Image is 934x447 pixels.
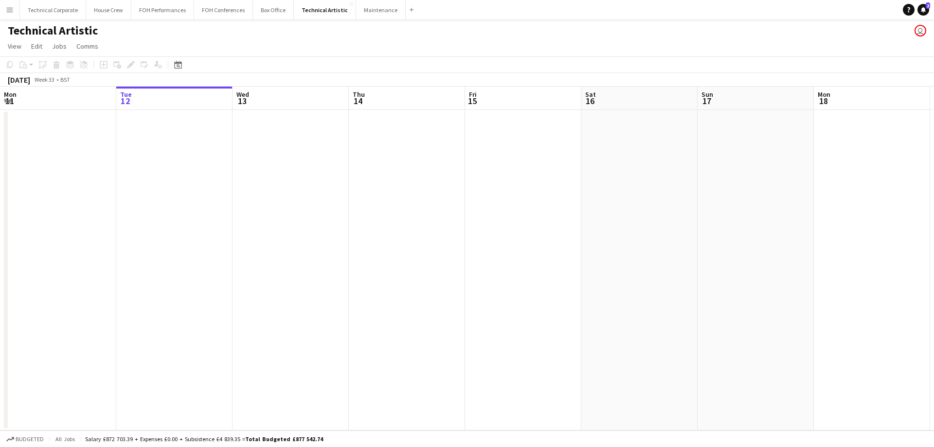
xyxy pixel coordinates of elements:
span: Total Budgeted £877 542.74 [245,435,323,443]
a: 2 [917,4,929,16]
a: Jobs [48,40,71,53]
span: 18 [816,95,830,107]
button: Technical Artistic [294,0,356,19]
button: FOH Performances [131,0,194,19]
div: BST [60,76,70,83]
span: Wed [236,90,249,99]
span: 15 [467,95,477,107]
button: House Crew [86,0,131,19]
span: 14 [351,95,365,107]
span: Mon [4,90,17,99]
span: 17 [700,95,713,107]
span: 11 [2,95,17,107]
div: Salary £872 703.39 + Expenses £0.00 + Subsistence £4 839.35 = [85,435,323,443]
span: 13 [235,95,249,107]
button: Budgeted [5,434,45,445]
span: Fri [469,90,477,99]
span: Sat [585,90,596,99]
span: Budgeted [16,436,44,443]
a: View [4,40,25,53]
span: 12 [119,95,132,107]
span: Sun [701,90,713,99]
span: All jobs [54,435,77,443]
span: Jobs [52,42,67,51]
span: Week 33 [32,76,56,83]
span: Edit [31,42,42,51]
button: Box Office [253,0,294,19]
app-user-avatar: Gloria Hamlyn [915,25,926,36]
a: Comms [72,40,102,53]
span: 16 [584,95,596,107]
span: View [8,42,21,51]
span: Thu [353,90,365,99]
button: FOH Conferences [194,0,253,19]
span: Tue [120,90,132,99]
a: Edit [27,40,46,53]
span: 2 [926,2,930,9]
span: Comms [76,42,98,51]
h1: Technical Artistic [8,23,98,38]
span: Mon [818,90,830,99]
div: [DATE] [8,75,30,85]
button: Maintenance [356,0,406,19]
button: Technical Corporate [20,0,86,19]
